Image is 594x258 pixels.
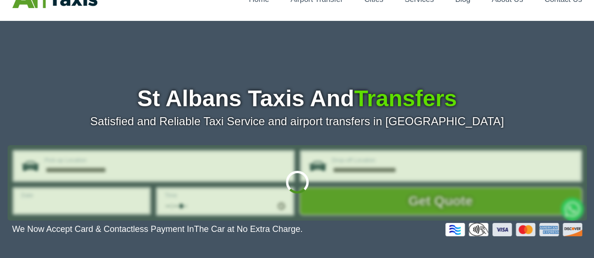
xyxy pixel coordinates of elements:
[354,86,457,111] span: Transfers
[194,224,302,234] span: The Car at No Extra Charge.
[12,87,582,110] h1: St Albans Taxis And
[12,224,303,234] p: We Now Accept Card & Contactless Payment In
[445,223,582,236] img: Credit And Debit Cards
[12,115,582,128] p: Satisfied and Reliable Taxi Service and airport transfers in [GEOGRAPHIC_DATA]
